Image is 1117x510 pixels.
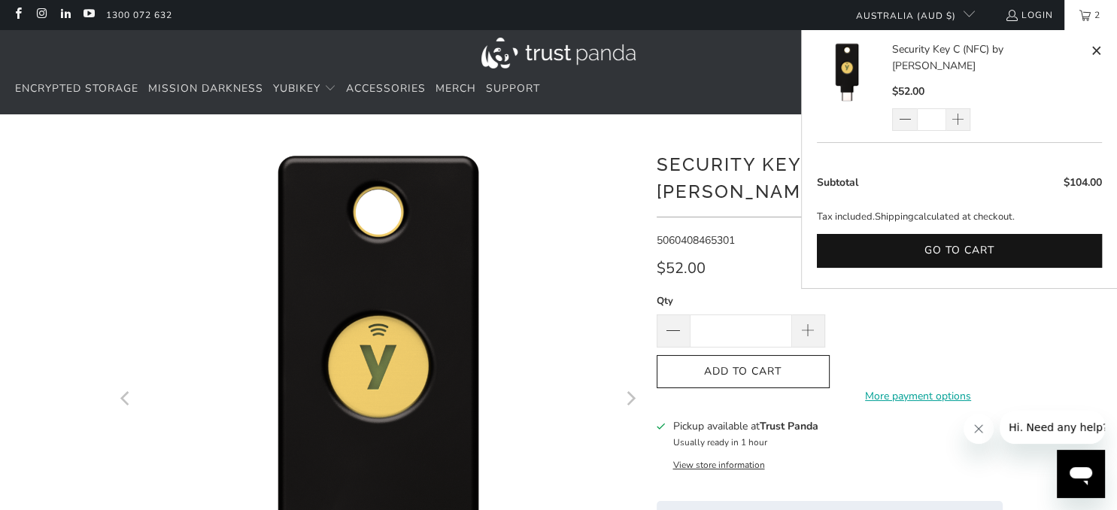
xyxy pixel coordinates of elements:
span: Hi. Need any help? [9,11,108,23]
img: Security Key C (NFC) by Yubico [817,41,877,102]
a: Trust Panda Australia on Instagram [35,9,47,21]
label: Qty [657,293,825,309]
h1: Security Key C (NFC) by [PERSON_NAME] [657,148,1003,205]
span: Merch [436,81,476,96]
a: Shipping [875,209,914,225]
a: Trust Panda Australia on Facebook [11,9,24,21]
b: Trust Panda [759,419,818,433]
p: Tax included. calculated at checkout. [817,209,1102,225]
a: Trust Panda Australia on LinkedIn [59,9,71,21]
span: Encrypted Storage [15,81,138,96]
span: $52.00 [892,84,924,99]
h3: Pickup available at [672,418,818,434]
button: View store information [672,459,764,471]
span: $52.00 [657,258,706,278]
a: More payment options [834,388,1003,405]
a: Security Key C (NFC) by [PERSON_NAME] [892,41,1087,75]
iframe: Close message [964,414,994,444]
span: Accessories [346,81,426,96]
a: Login [1005,7,1053,23]
span: Add to Cart [672,366,814,378]
img: Trust Panda Australia [481,38,636,68]
a: Support [486,71,540,107]
span: 5060408465301 [657,233,735,247]
button: Go to cart [817,234,1102,268]
span: Support [486,81,540,96]
a: Merch [436,71,476,107]
a: Accessories [346,71,426,107]
iframe: Button to launch messaging window [1057,450,1105,498]
span: Mission Darkness [148,81,263,96]
a: Encrypted Storage [15,71,138,107]
iframe: Message from company [1000,411,1105,444]
small: Usually ready in 1 hour [672,436,766,448]
a: Trust Panda Australia on YouTube [82,9,95,21]
summary: YubiKey [273,71,336,107]
a: Mission Darkness [148,71,263,107]
a: 1300 072 632 [106,7,172,23]
button: Add to Cart [657,355,830,389]
span: $104.00 [1064,175,1102,190]
span: Subtotal [817,175,858,190]
a: Security Key C (NFC) by Yubico [817,41,892,131]
span: YubiKey [273,81,320,96]
nav: Translation missing: en.navigation.header.main_nav [15,71,540,107]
